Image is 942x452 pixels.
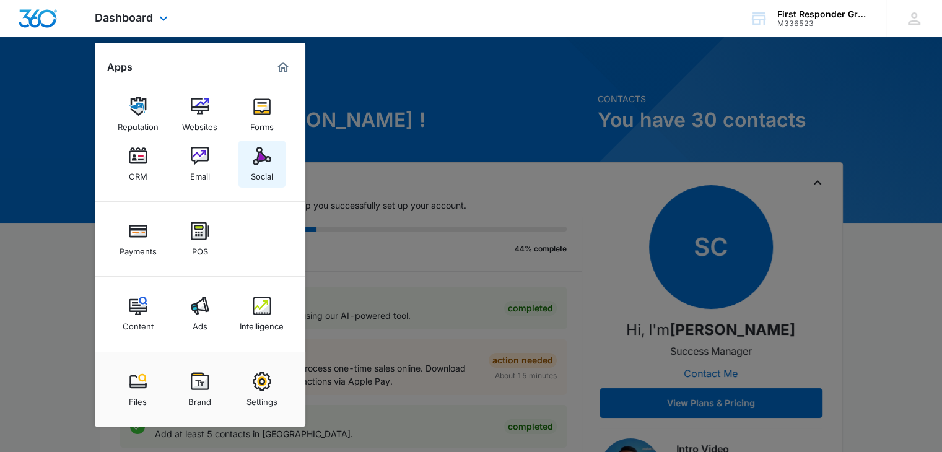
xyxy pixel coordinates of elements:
div: Social [251,165,273,181]
a: Brand [177,366,224,413]
div: Brand [188,391,211,407]
div: CRM [129,165,147,181]
a: Files [115,366,162,413]
div: Files [129,391,147,407]
div: account name [777,9,868,19]
a: Ads [177,290,224,337]
div: Websites [182,116,217,132]
a: Email [177,141,224,188]
div: Ads [193,315,207,331]
a: Websites [177,91,224,138]
div: Payments [120,240,157,256]
a: Forms [238,91,286,138]
h2: Apps [107,61,133,73]
a: Payments [115,215,162,263]
div: Settings [246,391,277,407]
a: Reputation [115,91,162,138]
div: Email [190,165,210,181]
a: Social [238,141,286,188]
div: Reputation [118,116,159,132]
a: Marketing 360® Dashboard [273,58,293,77]
div: account id [777,19,868,28]
a: POS [177,215,224,263]
a: Content [115,290,162,337]
div: Intelligence [240,315,284,331]
a: CRM [115,141,162,188]
span: Dashboard [95,11,153,24]
a: Intelligence [238,290,286,337]
div: Forms [250,116,274,132]
a: Settings [238,366,286,413]
div: POS [192,240,208,256]
div: Content [123,315,154,331]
